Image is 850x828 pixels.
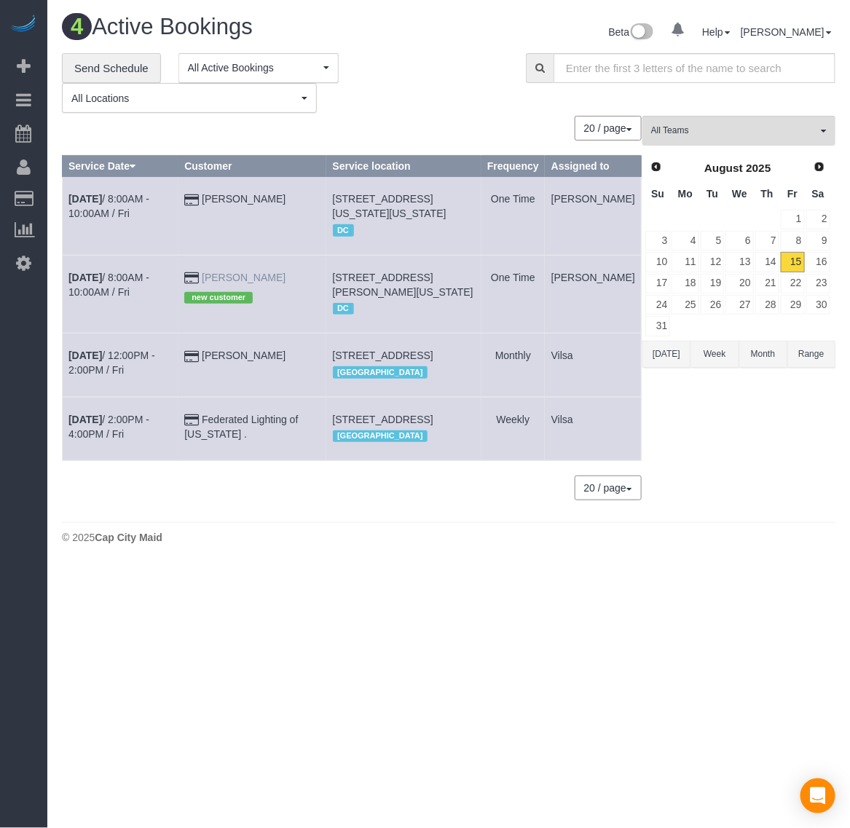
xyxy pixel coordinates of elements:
[806,231,830,251] a: 9
[333,430,428,442] span: [GEOGRAPHIC_DATA]
[781,252,805,272] a: 15
[645,274,670,293] a: 17
[806,295,830,315] a: 30
[761,188,774,200] span: Thursday
[333,221,476,240] div: Location
[645,252,670,272] a: 10
[333,363,476,382] div: Location
[333,299,476,318] div: Location
[63,177,178,255] td: Schedule date
[741,26,832,38] a: [PERSON_NAME]
[690,341,739,368] button: Week
[184,195,199,205] i: Credit Card Payment
[326,177,481,255] td: Service location
[202,350,286,361] a: [PERSON_NAME]
[333,350,433,361] span: [STREET_ADDRESS]
[781,274,805,293] a: 22
[725,231,753,251] a: 6
[806,274,830,293] a: 23
[63,255,178,333] td: Schedule date
[178,177,326,255] td: Customer
[651,188,664,200] span: Sunday
[739,341,787,368] button: Month
[333,427,476,446] div: Location
[326,156,481,177] th: Service location
[481,334,546,397] td: Frequency
[642,341,690,368] button: [DATE]
[545,334,641,397] td: Assigned to
[333,193,446,219] span: [STREET_ADDRESS][US_STATE][US_STATE]
[62,53,161,84] a: Send Schedule
[481,156,546,177] th: Frequency
[575,116,642,141] nav: Pagination navigation
[63,397,178,460] td: Schedule date
[63,156,178,177] th: Service Date
[184,415,199,425] i: Credit Card Payment
[781,295,805,315] a: 29
[333,366,428,378] span: [GEOGRAPHIC_DATA]
[672,274,699,293] a: 18
[755,231,779,251] a: 7
[725,274,753,293] a: 20
[672,295,699,315] a: 25
[814,161,825,173] span: Next
[642,116,835,146] button: All Teams
[63,334,178,397] td: Schedule date
[68,350,102,361] b: [DATE]
[68,193,149,219] a: [DATE]/ 8:00AM - 10:00AM / Fri
[178,156,326,177] th: Customer
[746,162,771,174] span: 2025
[202,193,286,205] a: [PERSON_NAME]
[787,188,798,200] span: Friday
[481,177,546,255] td: Frequency
[178,334,326,397] td: Customer
[701,295,725,315] a: 26
[333,414,433,425] span: [STREET_ADDRESS]
[800,778,835,813] div: Open Intercom Messenger
[68,193,102,205] b: [DATE]
[68,272,149,298] a: [DATE]/ 8:00AM - 10:00AM / Fri
[545,177,641,255] td: Assigned to
[68,272,102,283] b: [DATE]
[188,60,320,75] span: All Active Bookings
[702,26,731,38] a: Help
[672,252,699,272] a: 11
[178,255,326,333] td: Customer
[326,334,481,397] td: Service location
[781,231,805,251] a: 8
[95,532,162,543] strong: Cap City Maid
[545,156,641,177] th: Assigned to
[575,476,642,500] button: 20 / page
[326,397,481,460] td: Service location
[62,15,438,39] h1: Active Bookings
[812,188,825,200] span: Saturday
[481,255,546,333] td: Frequency
[9,15,38,35] img: Automaid Logo
[68,350,155,376] a: [DATE]/ 12:00PM - 2:00PM / Fri
[732,188,747,200] span: Wednesday
[333,224,354,236] span: DC
[707,188,718,200] span: Tuesday
[333,303,354,315] span: DC
[725,295,753,315] a: 27
[62,13,92,40] span: 4
[184,414,298,440] a: Federated Lighting of [US_STATE] .
[809,157,830,178] a: Next
[575,116,642,141] button: 20 / page
[184,292,253,304] span: new customer
[787,341,835,368] button: Range
[62,83,317,113] button: All Locations
[646,157,666,178] a: Prev
[645,316,670,336] a: 31
[701,274,725,293] a: 19
[202,272,286,283] a: [PERSON_NAME]
[806,252,830,272] a: 16
[678,188,693,200] span: Monday
[701,231,725,251] a: 5
[650,161,662,173] span: Prev
[645,231,670,251] a: 3
[781,210,805,229] a: 1
[806,210,830,229] a: 2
